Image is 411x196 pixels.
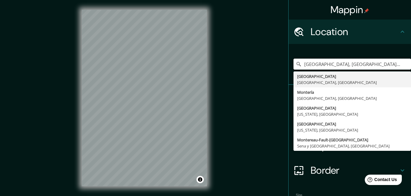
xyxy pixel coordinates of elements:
[289,109,411,134] div: Style
[289,85,411,109] div: Pins
[297,143,407,149] div: Sena y [GEOGRAPHIC_DATA], [GEOGRAPHIC_DATA]
[289,158,411,183] div: Border
[311,164,399,176] h4: Border
[289,20,411,44] div: Location
[331,4,369,16] h4: Mappin
[196,176,204,183] button: Toggle attribution
[82,10,207,186] canvas: Map
[297,127,407,133] div: [US_STATE], [GEOGRAPHIC_DATA]
[297,105,407,111] div: [GEOGRAPHIC_DATA]
[297,79,407,85] div: [GEOGRAPHIC_DATA], [GEOGRAPHIC_DATA]
[311,26,399,38] h4: Location
[297,73,407,79] div: [GEOGRAPHIC_DATA]
[297,111,407,117] div: [US_STATE], [GEOGRAPHIC_DATA]
[297,95,407,101] div: [GEOGRAPHIC_DATA], [GEOGRAPHIC_DATA]
[357,172,404,189] iframe: Help widget launcher
[289,134,411,158] div: Layout
[297,137,407,143] div: Montereau-Fault-[GEOGRAPHIC_DATA]
[311,140,399,152] h4: Layout
[364,8,369,13] img: pin-icon.png
[293,59,411,70] input: Pick your city or area
[297,121,407,127] div: [GEOGRAPHIC_DATA]
[297,89,407,95] div: Montería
